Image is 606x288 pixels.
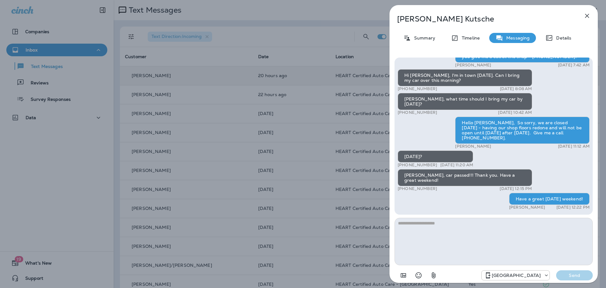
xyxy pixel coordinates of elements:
[397,15,569,23] p: [PERSON_NAME] Kutsche
[503,35,530,40] p: Messaging
[455,63,491,68] p: [PERSON_NAME]
[398,93,532,110] div: [PERSON_NAME], what time should I bring my car by [DATE]?
[482,272,550,279] div: +1 (847) 262-3704
[398,86,437,91] p: [PHONE_NUMBER]
[398,169,532,186] div: [PERSON_NAME], car passed!!! Thank you. Have a great weekend!
[459,35,480,40] p: Timeline
[397,269,410,282] button: Add in a premade template
[509,193,590,205] div: Have a great [DATE] weekend!
[556,205,590,210] p: [DATE] 12:22 PM
[398,69,532,86] div: Hi [PERSON_NAME], I'm in town [DATE]. Can I bring my car over this morning?
[553,35,571,40] p: Details
[411,35,435,40] p: Summary
[498,110,532,115] p: [DATE] 10:42 AM
[398,110,437,115] p: [PHONE_NUMBER]
[398,186,437,191] p: [PHONE_NUMBER]
[500,86,532,91] p: [DATE] 8:08 AM
[500,186,532,191] p: [DATE] 12:15 PM
[558,144,590,149] p: [DATE] 11:12 AM
[455,144,491,149] p: [PERSON_NAME]
[440,162,473,168] p: [DATE] 11:20 AM
[558,63,590,68] p: [DATE] 7:42 AM
[398,162,437,168] p: [PHONE_NUMBER]
[509,205,545,210] p: [PERSON_NAME]
[455,117,590,144] div: Hello [PERSON_NAME], So sorry, we are closed [DATE] - having our shop floors redone and will not ...
[412,269,425,282] button: Select an emoji
[398,150,473,162] div: [DATE]?
[492,273,541,278] p: [GEOGRAPHIC_DATA]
